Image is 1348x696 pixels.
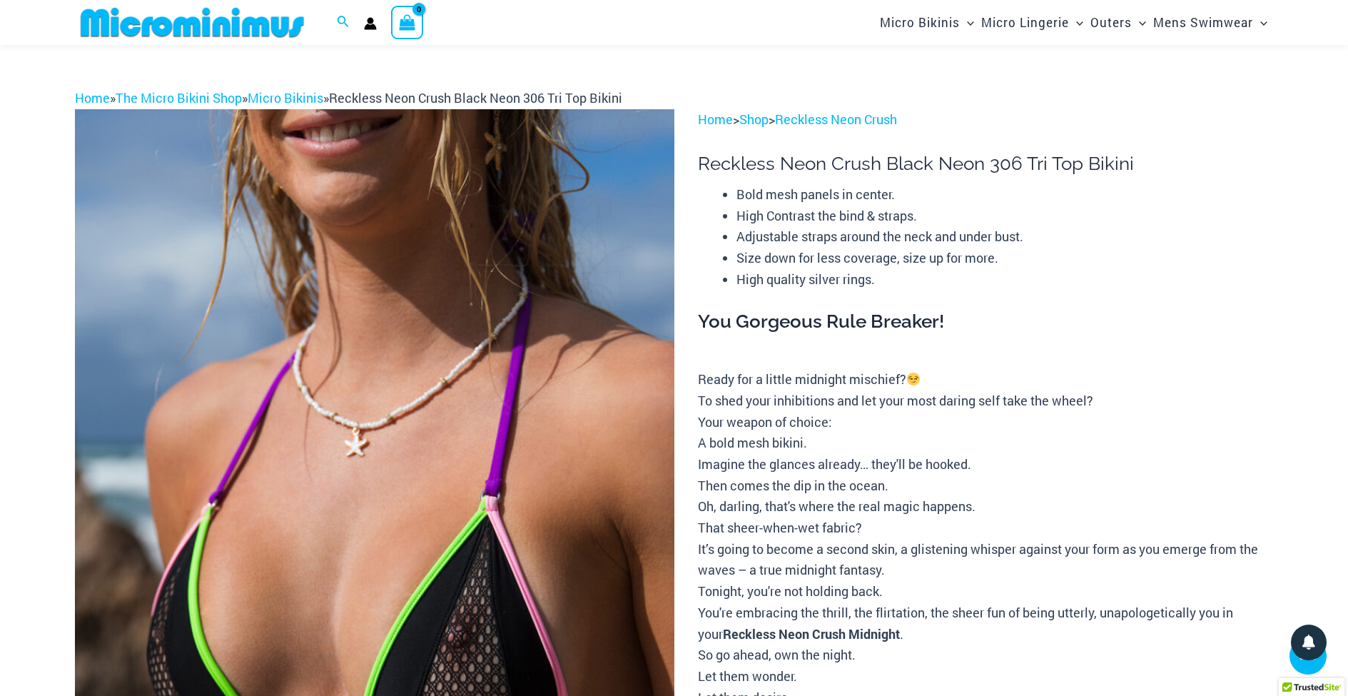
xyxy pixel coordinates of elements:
h3: You Gorgeous Rule Breaker! [698,310,1273,334]
span: Micro Lingerie [981,4,1069,41]
a: Search icon link [337,14,350,32]
a: Shop [739,111,769,128]
li: High Contrast the bind & straps. [736,206,1273,227]
b: Reckless Neon Crush Midnight [723,625,900,642]
span: Micro Bikinis [880,4,960,41]
a: OutersMenu ToggleMenu Toggle [1087,4,1150,41]
li: Adjustable straps around the neck and under bust. [736,226,1273,248]
span: Menu Toggle [960,4,974,41]
a: Mens SwimwearMenu ToggleMenu Toggle [1150,4,1271,41]
nav: Site Navigation [874,2,1274,43]
a: Micro BikinisMenu ToggleMenu Toggle [876,4,978,41]
span: » » » [75,89,622,106]
li: Size down for less coverage, size up for more. [736,248,1273,269]
a: Reckless Neon Crush [775,111,897,128]
img: MM SHOP LOGO FLAT [75,6,310,39]
a: Home [75,89,110,106]
img: 😏 [907,373,920,385]
span: Menu Toggle [1132,4,1146,41]
a: Micro Bikinis [248,89,323,106]
a: Micro LingerieMenu ToggleMenu Toggle [978,4,1087,41]
span: Menu Toggle [1069,4,1083,41]
span: Mens Swimwear [1153,4,1253,41]
span: Reckless Neon Crush Black Neon 306 Tri Top Bikini [329,89,622,106]
li: Bold mesh panels in center. [736,184,1273,206]
h1: Reckless Neon Crush Black Neon 306 Tri Top Bikini [698,153,1273,175]
a: View Shopping Cart, empty [391,6,424,39]
p: > > [698,109,1273,131]
a: Home [698,111,733,128]
span: Menu Toggle [1253,4,1267,41]
li: High quality silver rings. [736,269,1273,291]
span: Outers [1090,4,1132,41]
a: The Micro Bikini Shop [116,89,242,106]
a: Account icon link [364,17,377,30]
